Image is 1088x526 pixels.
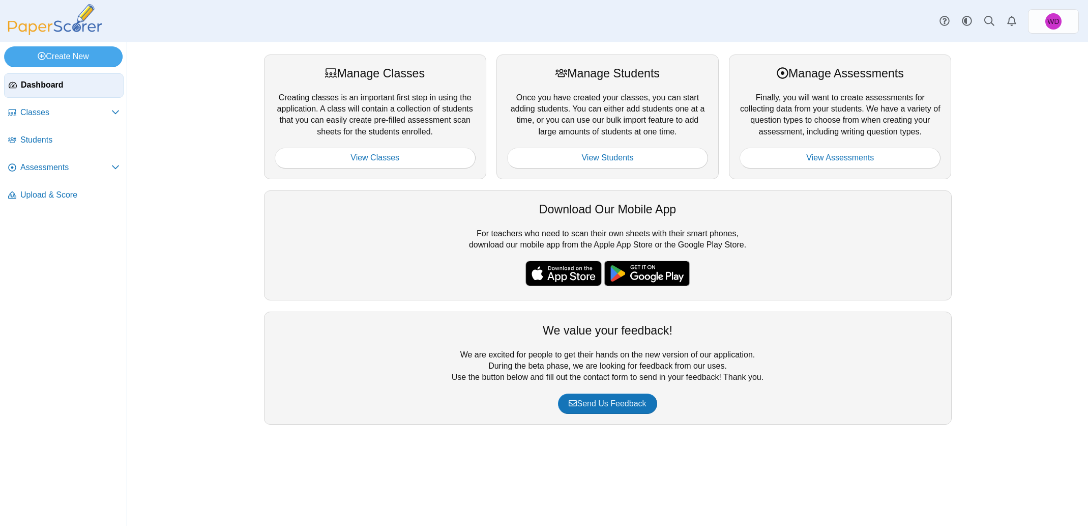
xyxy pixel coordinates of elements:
span: Assessments [20,162,111,173]
span: Classes [20,107,111,118]
a: Students [4,128,124,153]
div: For teachers who need to scan their own sheets with their smart phones, download our mobile app f... [264,190,952,300]
a: Create New [4,46,123,67]
a: Wesley Dingman [1028,9,1079,34]
span: Wesley Dingman [1047,18,1059,25]
a: View Students [507,148,708,168]
a: Upload & Score [4,183,124,208]
a: View Assessments [740,148,940,168]
div: We value your feedback! [275,322,941,339]
a: View Classes [275,148,476,168]
div: Creating classes is an important first step in using the application. A class will contain a coll... [264,54,486,179]
a: Send Us Feedback [558,394,657,414]
span: Students [20,134,120,146]
a: Classes [4,101,124,125]
img: google-play-badge.png [604,261,690,286]
div: Once you have created your classes, you can start adding students. You can either add students on... [496,54,719,179]
a: PaperScorer [4,28,106,37]
a: Assessments [4,156,124,180]
div: Download Our Mobile App [275,201,941,217]
div: Finally, you will want to create assessments for collecting data from your students. We have a va... [729,54,951,179]
div: Manage Assessments [740,65,940,81]
span: Wesley Dingman [1045,13,1062,30]
a: Dashboard [4,73,124,98]
img: apple-store-badge.svg [525,261,602,286]
img: PaperScorer [4,4,106,35]
a: Alerts [1001,10,1023,33]
span: Dashboard [21,79,119,91]
div: Manage Students [507,65,708,81]
span: Send Us Feedback [569,399,646,408]
div: We are excited for people to get their hands on the new version of our application. During the be... [264,312,952,425]
span: Upload & Score [20,189,120,201]
div: Manage Classes [275,65,476,81]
